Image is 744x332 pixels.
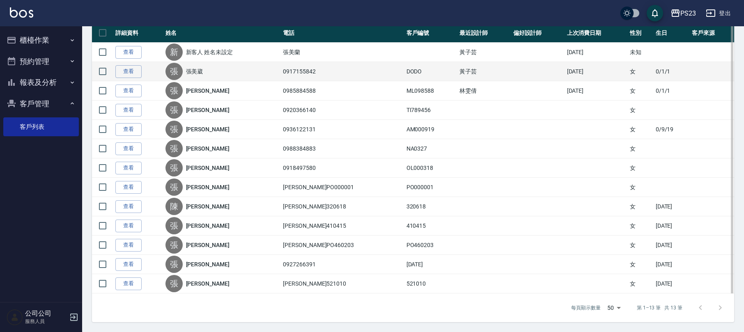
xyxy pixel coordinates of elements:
a: 查看 [115,181,142,194]
td: DODO [404,62,457,81]
p: 每頁顯示數量 [571,304,601,311]
td: 女 [628,197,653,216]
td: 女 [628,255,653,274]
td: 0918497580 [281,158,404,178]
a: 查看 [115,200,142,213]
a: 查看 [115,85,142,97]
td: PO000001 [404,178,457,197]
th: 性別 [628,23,653,43]
td: [PERSON_NAME]PO460203 [281,236,404,255]
div: 張 [165,101,183,119]
button: 報表及分析 [3,72,79,93]
div: 張 [165,159,183,176]
a: [PERSON_NAME] [186,202,230,211]
td: 未知 [628,43,653,62]
td: 女 [628,62,653,81]
a: 查看 [115,220,142,232]
td: 女 [628,81,653,101]
td: 女 [628,101,653,120]
td: PO460203 [404,236,457,255]
a: 客戶列表 [3,117,79,136]
div: 50 [604,297,624,319]
td: 黃子芸 [457,43,511,62]
th: 客戶編號 [404,23,457,43]
a: 查看 [115,123,142,136]
td: TI789456 [404,101,457,120]
td: [DATE] [654,274,690,293]
a: 新客人 姓名未設定 [186,48,233,56]
td: OL000318 [404,158,457,178]
p: 第 1–13 筆 共 13 筆 [637,304,682,311]
a: 查看 [115,142,142,155]
th: 客戶來源 [690,23,734,43]
td: 黃子芸 [457,62,511,81]
td: 女 [628,158,653,178]
td: ML098588 [404,81,457,101]
a: 查看 [115,258,142,271]
td: 女 [628,178,653,197]
td: [PERSON_NAME]410415 [281,216,404,236]
td: [DATE] [565,43,628,62]
a: 查看 [115,239,142,252]
div: 張 [165,256,183,273]
button: 預約管理 [3,51,79,72]
div: 張 [165,217,183,234]
th: 詳細資料 [113,23,163,43]
a: 張美葳 [186,67,203,76]
td: [DATE] [654,236,690,255]
td: [DATE] [654,216,690,236]
a: [PERSON_NAME] [186,106,230,114]
th: 最近設計師 [457,23,511,43]
td: 女 [628,274,653,293]
div: 張 [165,82,183,99]
a: [PERSON_NAME] [186,164,230,172]
td: 0/1/1 [654,81,690,101]
td: [DATE] [404,255,457,274]
td: 0988384883 [281,139,404,158]
div: 張 [165,121,183,138]
a: 查看 [115,277,142,290]
button: 登出 [703,6,734,21]
td: [DATE] [654,197,690,216]
td: 0936122131 [281,120,404,139]
div: 張 [165,140,183,157]
h5: 公司公司 [25,309,67,318]
td: NA0327 [404,139,457,158]
button: PS23 [667,5,699,22]
th: 偏好設計師 [511,23,565,43]
div: 陳 [165,198,183,215]
a: [PERSON_NAME] [186,183,230,191]
a: [PERSON_NAME] [186,125,230,133]
p: 服務人員 [25,318,67,325]
td: 林雯倩 [457,81,511,101]
img: Logo [10,7,33,18]
button: save [647,5,663,21]
td: 0927266391 [281,255,404,274]
div: 張 [165,63,183,80]
td: [PERSON_NAME]320618 [281,197,404,216]
th: 上次消費日期 [565,23,628,43]
th: 電話 [281,23,404,43]
div: PS23 [680,8,696,18]
td: [PERSON_NAME]PO000001 [281,178,404,197]
td: 女 [628,139,653,158]
td: 521010 [404,274,457,293]
td: 320618 [404,197,457,216]
a: 查看 [115,46,142,59]
td: 0917155842 [281,62,404,81]
td: 女 [628,216,653,236]
a: [PERSON_NAME] [186,87,230,95]
td: 0920366140 [281,101,404,120]
a: [PERSON_NAME] [186,260,230,268]
td: [DATE] [565,81,628,101]
a: 查看 [115,65,142,78]
td: 410415 [404,216,457,236]
td: [DATE] [565,62,628,81]
div: 張 [165,236,183,254]
button: 櫃檯作業 [3,30,79,51]
div: 新 [165,44,183,61]
th: 生日 [654,23,690,43]
a: 查看 [115,162,142,174]
a: [PERSON_NAME] [186,222,230,230]
td: [DATE] [654,255,690,274]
